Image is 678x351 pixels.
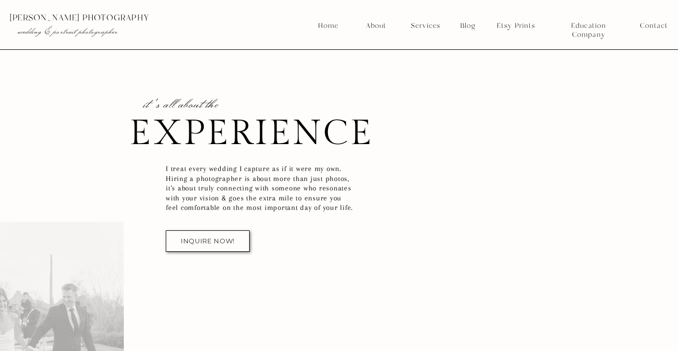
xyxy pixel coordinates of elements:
a: Services [407,21,444,30]
a: Home [318,21,339,30]
a: inquire now! [175,237,241,245]
p: wedding & portrait photographer [17,26,162,36]
a: Etsy Prints [493,21,539,30]
p: it's all about the [144,89,250,112]
a: About [363,21,388,30]
h1: eXpeRieNce [129,120,404,147]
p: [PERSON_NAME] photography [9,13,183,22]
a: Education Company [554,21,623,30]
a: Contact [640,21,668,30]
a: Blog [457,21,479,30]
h2: I treat every wedding I capture as if it were my own. Hiring a photographer is about more than ju... [166,164,355,215]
